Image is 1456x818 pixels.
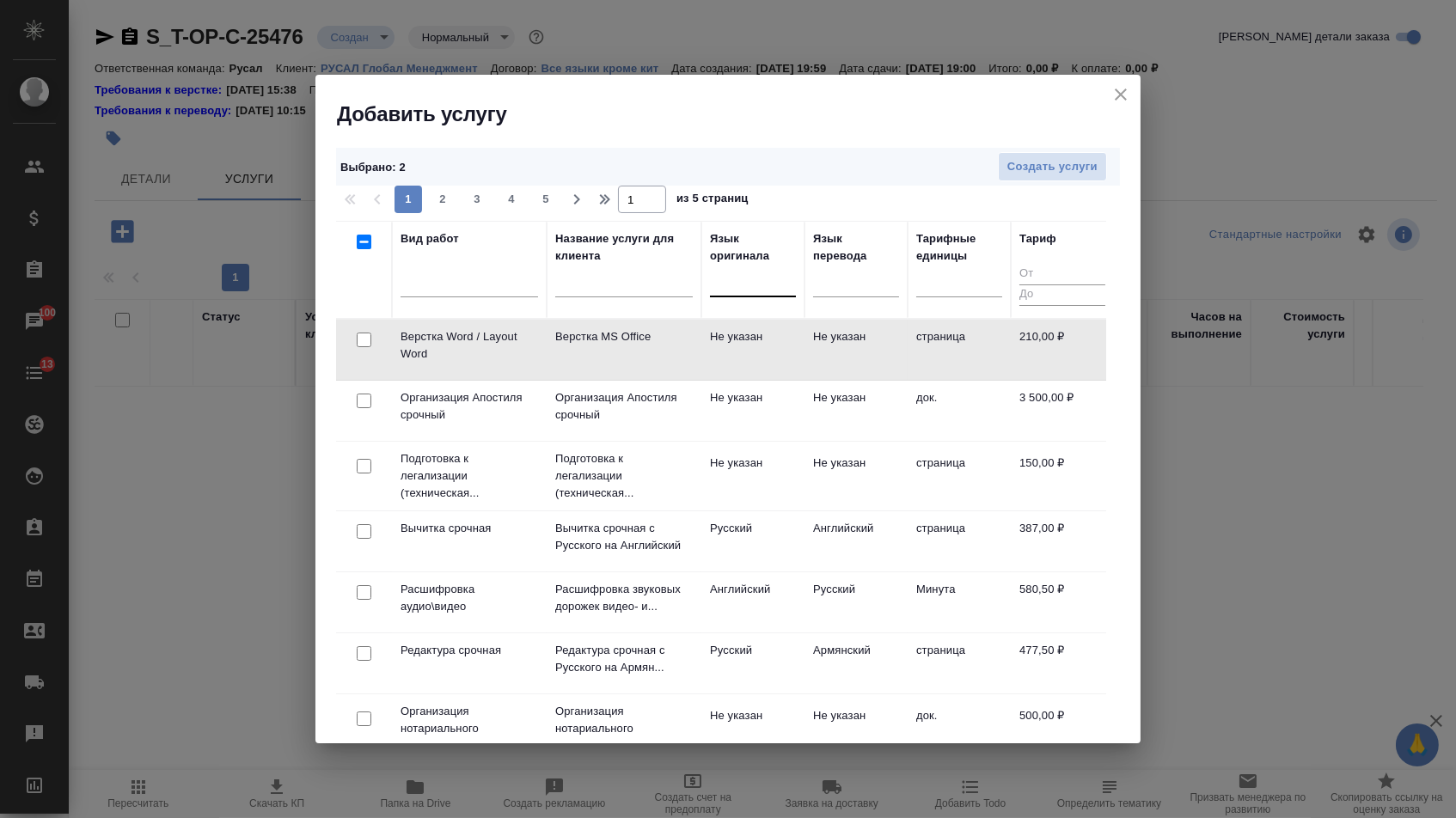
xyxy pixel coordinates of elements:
[401,450,538,502] p: Подготовка к легализации (техническая...
[1019,284,1105,306] input: До
[804,572,908,632] td: Русский
[908,320,1011,380] td: страница
[676,188,749,213] span: из 5 страниц
[1011,320,1114,380] td: 210,00 ₽
[498,191,525,208] span: 4
[701,572,804,632] td: Английский
[701,699,804,759] td: Не указан
[555,450,693,502] p: Подготовка к легализации (техническая...
[532,186,560,213] button: 5
[998,152,1107,182] button: Создать услуги
[555,389,693,424] p: Организация Апостиля срочный
[429,186,456,213] button: 2
[1011,699,1114,759] td: 500,00 ₽
[555,581,693,615] p: Расшифровка звуковых дорожек видео- и...
[701,446,804,506] td: Не указан
[1011,511,1114,571] td: 387,00 ₽
[401,328,538,363] p: Верстка Word / Layout Word
[908,572,1011,632] td: Минута
[1011,633,1114,693] td: 477,50 ₽
[1019,230,1056,247] div: Тариф
[337,101,1141,128] h2: Добавить услугу
[401,230,459,247] div: Вид работ
[701,633,804,693] td: Русский
[804,320,908,380] td: Не указан
[555,230,693,265] div: Название услуги для клиента
[1011,381,1114,441] td: 3 500,00 ₽
[701,320,804,380] td: Не указан
[401,642,538,659] p: Редактура срочная
[401,703,538,754] p: Организация нотариального удостоверен...
[401,520,538,537] p: Вычитка срочная
[555,328,693,345] p: Верстка MS Office
[429,191,456,208] span: 2
[555,703,693,754] p: Организация нотариального удостоверен...
[1011,446,1114,506] td: 150,00 ₽
[401,389,538,424] p: Организация Апостиля срочный
[340,161,406,174] span: Выбрано : 2
[908,511,1011,571] td: страница
[498,186,525,213] button: 4
[908,633,1011,693] td: страница
[813,230,899,265] div: Язык перевода
[908,446,1011,506] td: страница
[908,381,1011,441] td: док.
[1108,82,1134,107] button: close
[463,191,491,208] span: 3
[1011,572,1114,632] td: 580,50 ₽
[701,381,804,441] td: Не указан
[701,511,804,571] td: Русский
[804,511,908,571] td: Английский
[710,230,796,265] div: Язык оригинала
[1019,264,1105,285] input: От
[463,186,491,213] button: 3
[804,381,908,441] td: Не указан
[1007,157,1098,177] span: Создать услуги
[804,699,908,759] td: Не указан
[401,581,538,615] p: Расшифровка аудио\видео
[804,633,908,693] td: Армянский
[908,699,1011,759] td: док.
[916,230,1002,265] div: Тарифные единицы
[555,642,693,676] p: Редактура срочная с Русского на Армян...
[804,446,908,506] td: Не указан
[532,191,560,208] span: 5
[555,520,693,554] p: Вычитка срочная с Русского на Английский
